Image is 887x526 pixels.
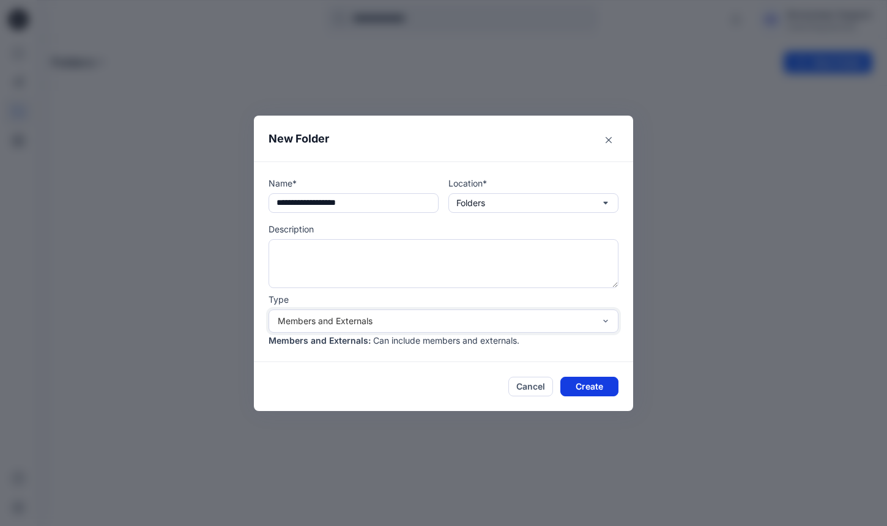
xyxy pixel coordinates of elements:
[278,314,595,327] div: Members and Externals
[254,116,633,161] header: New Folder
[448,177,618,190] p: Location*
[456,196,485,210] p: Folders
[560,377,618,396] button: Create
[508,377,553,396] button: Cancel
[269,177,439,190] p: Name*
[373,334,519,347] p: Can include members and externals.
[269,334,371,347] p: Members and Externals :
[448,193,618,213] button: Folders
[269,293,618,306] p: Type
[269,223,618,235] p: Description
[599,130,618,150] button: Close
